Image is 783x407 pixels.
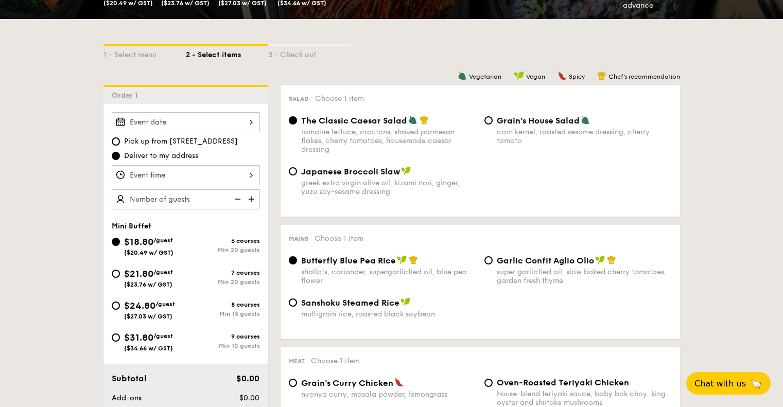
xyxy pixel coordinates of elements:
span: Deliver to my address [124,151,198,161]
input: Grain's House Saladcorn kernel, roasted sesame dressing, cherry tomato [484,116,493,125]
div: Min 20 guests [186,278,260,286]
input: $31.80/guest($34.66 w/ GST)9 coursesMin 10 guests [112,333,120,342]
span: The Classic Caesar Salad [301,116,407,126]
button: Chat with us🦙 [686,372,771,395]
input: Grain's Curry Chickennyonya curry, masala powder, lemongrass [289,379,297,387]
span: Mains [289,235,308,242]
input: Butterfly Blue Pea Riceshallots, coriander, supergarlicfied oil, blue pea flower [289,256,297,264]
img: icon-chef-hat.a58ddaea.svg [420,115,429,125]
img: icon-add.58712e84.svg [245,189,260,209]
span: Choose 1 item [315,94,364,103]
span: Grain's House Salad [497,116,580,126]
img: icon-vegan.f8ff3823.svg [514,71,524,80]
span: Grain's Curry Chicken [301,378,393,388]
span: ($20.49 w/ GST) [124,249,173,256]
span: Choose 1 item [311,357,360,365]
span: Japanese Broccoli Slaw [301,167,400,176]
input: Pick up from [STREET_ADDRESS] [112,137,120,146]
span: Mini Buffet [112,222,151,231]
input: $24.80/guest($27.03 w/ GST)8 coursesMin 15 guests [112,302,120,310]
span: Vegan [526,73,545,80]
div: nyonya curry, masala powder, lemongrass [301,390,476,399]
span: Chef's recommendation [608,73,680,80]
div: 6 courses [186,237,260,244]
span: Chat with us [694,379,746,388]
img: icon-reduce.1d2dbef1.svg [229,189,245,209]
span: $0.00 [239,394,259,402]
img: icon-chef-hat.a58ddaea.svg [597,71,606,80]
span: 🦙 [750,378,762,390]
span: Add-ons [112,394,142,402]
span: Garlic Confit Aglio Olio [497,256,594,266]
img: icon-vegetarian.fe4039eb.svg [458,71,467,80]
div: romaine lettuce, croutons, shaved parmesan flakes, cherry tomatoes, housemade caesar dressing [301,128,476,154]
input: Number of guests [112,189,260,209]
span: $31.80 [124,332,153,343]
div: 8 courses [186,301,260,308]
input: Sanshoku Steamed Ricemultigrain rice, roasted black soybean [289,298,297,307]
img: icon-vegetarian.fe4039eb.svg [408,115,417,125]
span: Butterfly Blue Pea Rice [301,256,396,266]
span: Choose 1 item [315,234,363,243]
img: icon-spicy.37a8142b.svg [394,378,404,387]
div: 9 courses [186,333,260,340]
input: Event time [112,165,260,185]
div: house-blend teriyaki sauce, baby bok choy, king oyster and shiitake mushrooms [497,390,672,407]
input: Japanese Broccoli Slawgreek extra virgin olive oil, kizami nori, ginger, yuzu soy-sesame dressing [289,167,297,175]
input: The Classic Caesar Saladromaine lettuce, croutons, shaved parmesan flakes, cherry tomatoes, house... [289,116,297,125]
span: /guest [155,300,175,308]
div: 3 - Check out [268,46,351,60]
span: $24.80 [124,300,155,311]
div: shallots, coriander, supergarlicfied oil, blue pea flower [301,268,476,285]
span: /guest [153,332,173,340]
img: icon-spicy.37a8142b.svg [558,71,567,80]
input: Oven-Roasted Teriyaki Chickenhouse-blend teriyaki sauce, baby bok choy, king oyster and shiitake ... [484,379,493,387]
div: Min 20 guests [186,246,260,254]
div: 1 - Select menu [103,46,186,60]
input: Event date [112,112,260,132]
div: 7 courses [186,269,260,276]
img: icon-vegan.f8ff3823.svg [401,297,411,307]
span: ($34.66 w/ GST) [124,345,173,352]
span: Pick up from [STREET_ADDRESS] [124,136,238,147]
input: Garlic Confit Aglio Oliosuper garlicfied oil, slow baked cherry tomatoes, garden fresh thyme [484,256,493,264]
span: $18.80 [124,236,153,247]
div: Min 15 guests [186,310,260,317]
span: ($23.76 w/ GST) [124,281,172,288]
span: Meat [289,358,305,365]
div: super garlicfied oil, slow baked cherry tomatoes, garden fresh thyme [497,268,672,285]
span: Spicy [569,73,585,80]
img: icon-vegan.f8ff3823.svg [595,255,605,264]
input: $18.80/guest($20.49 w/ GST)6 coursesMin 20 guests [112,238,120,246]
div: Min 10 guests [186,342,260,349]
span: Oven-Roasted Teriyaki Chicken [497,378,629,387]
span: Salad [289,95,309,102]
img: icon-chef-hat.a58ddaea.svg [607,255,616,264]
span: ($27.03 w/ GST) [124,313,172,320]
span: Sanshoku Steamed Rice [301,298,399,308]
span: /guest [153,269,173,276]
span: Vegetarian [469,73,501,80]
span: Order 1 [112,91,142,100]
span: Subtotal [112,374,147,383]
div: 2 - Select items [186,46,268,60]
img: icon-vegan.f8ff3823.svg [401,166,411,175]
span: $0.00 [236,374,259,383]
div: corn kernel, roasted sesame dressing, cherry tomato [497,128,672,145]
input: $21.80/guest($23.76 w/ GST)7 coursesMin 20 guests [112,270,120,278]
input: Deliver to my address [112,152,120,160]
div: multigrain rice, roasted black soybean [301,310,476,318]
span: $21.80 [124,268,153,279]
img: icon-vegan.f8ff3823.svg [397,255,407,264]
div: greek extra virgin olive oil, kizami nori, ginger, yuzu soy-sesame dressing [301,179,476,196]
img: icon-chef-hat.a58ddaea.svg [409,255,418,264]
span: /guest [153,237,173,244]
img: icon-vegetarian.fe4039eb.svg [581,115,590,125]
